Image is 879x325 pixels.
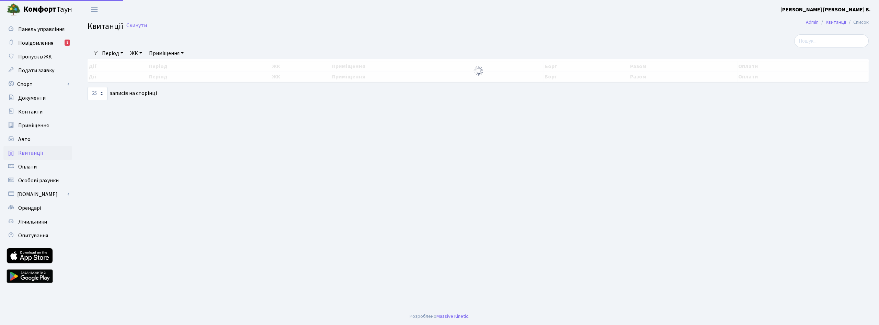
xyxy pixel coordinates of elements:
a: Спорт [3,77,72,91]
div: Розроблено . [410,313,469,320]
a: Оплати [3,160,72,174]
a: Особові рахунки [3,174,72,187]
img: logo.png [7,3,21,17]
span: Оплати [18,163,37,171]
span: Приміщення [18,122,49,129]
a: Пропуск в ЖК [3,50,72,64]
a: Квитанції [826,19,846,26]
span: Подати заявку [18,67,54,74]
a: Лічильники [3,215,72,229]
span: Авто [18,136,31,143]
input: Пошук... [794,34,869,47]
label: записів на сторінці [88,87,157,100]
span: Контакти [18,108,43,116]
span: Квитанції [18,149,43,157]
img: Обробка... [473,65,484,76]
select: записів на сторінці [88,87,107,100]
a: Повідомлення8 [3,36,72,50]
a: Приміщення [3,119,72,132]
a: Орендарі [3,201,72,215]
li: Список [846,19,869,26]
span: Лічильники [18,218,47,226]
b: [PERSON_NAME] [PERSON_NAME] В. [780,6,871,13]
a: Приміщення [146,47,186,59]
a: Авто [3,132,72,146]
span: Орендарі [18,204,41,212]
button: Переключити навігацію [86,4,103,15]
a: Опитування [3,229,72,242]
a: Квитанції [3,146,72,160]
span: Пропуск в ЖК [18,53,52,61]
span: Опитування [18,232,48,239]
a: ЖК [127,47,145,59]
span: Квитанції [88,20,123,32]
a: Подати заявку [3,64,72,77]
span: Таун [23,4,72,15]
span: Особові рахунки [18,177,59,184]
a: Період [99,47,126,59]
a: Скинути [126,22,147,29]
span: Панель управління [18,25,65,33]
a: Massive Kinetic [436,313,468,320]
span: Повідомлення [18,39,53,47]
a: Контакти [3,105,72,119]
nav: breadcrumb [796,15,879,30]
a: [DOMAIN_NAME] [3,187,72,201]
a: Admin [806,19,819,26]
a: [PERSON_NAME] [PERSON_NAME] В. [780,6,871,14]
a: Документи [3,91,72,105]
span: Документи [18,94,46,102]
div: 8 [65,40,70,46]
a: Панель управління [3,22,72,36]
b: Комфорт [23,4,56,15]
